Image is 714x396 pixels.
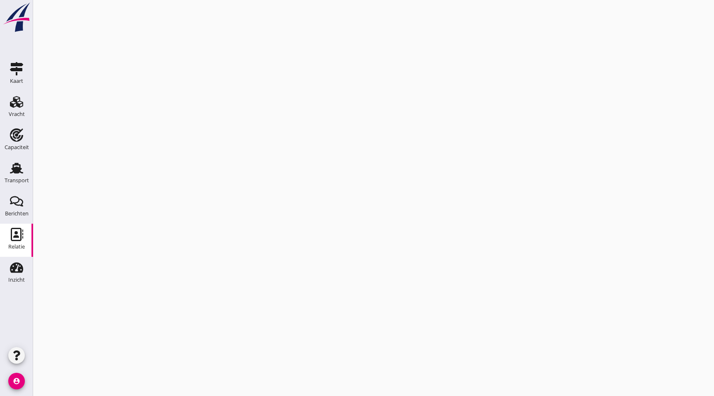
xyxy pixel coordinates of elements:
div: Kaart [10,78,23,84]
img: logo-small.a267ee39.svg [2,2,31,33]
div: Capaciteit [5,145,29,150]
div: Transport [5,178,29,183]
div: Berichten [5,211,29,216]
div: Relatie [8,244,25,249]
div: Inzicht [8,277,25,283]
div: Vracht [9,111,25,117]
i: account_circle [8,373,25,389]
